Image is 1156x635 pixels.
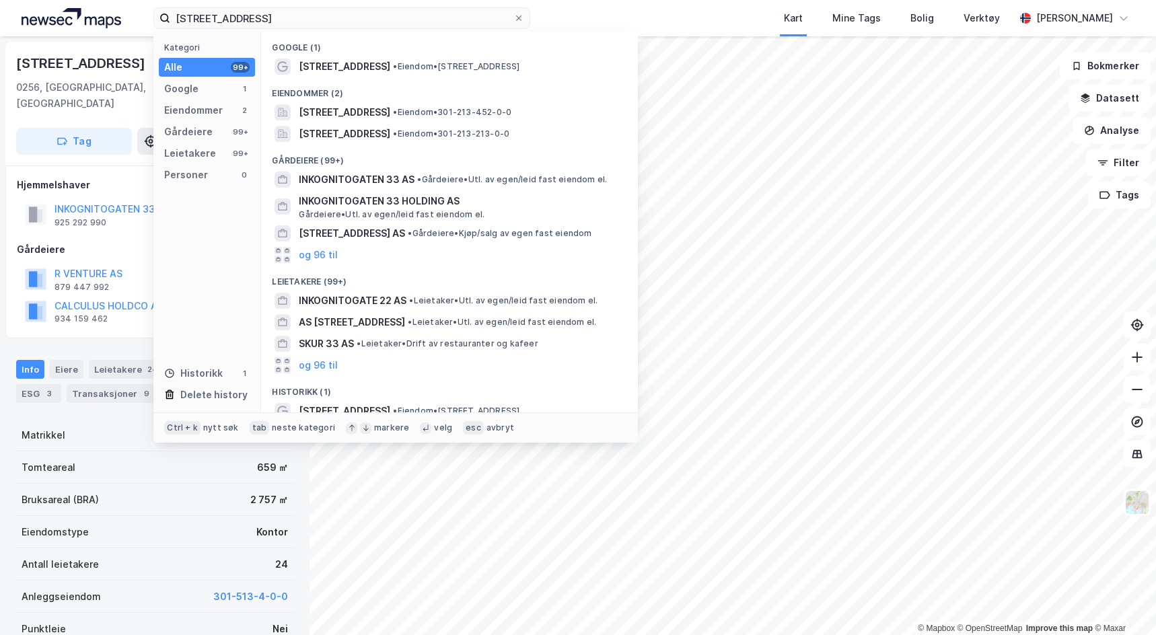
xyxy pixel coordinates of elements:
div: nytt søk [203,422,239,433]
div: 99+ [231,62,250,73]
button: 301-513-4-0-0 [213,589,288,605]
span: [STREET_ADDRESS] [299,104,390,120]
span: • [357,338,361,348]
a: Improve this map [1026,624,1093,633]
div: Bruksareal (BRA) [22,492,99,508]
span: AS [STREET_ADDRESS] [299,314,405,330]
div: Gårdeiere [17,241,293,258]
div: 24 [275,556,288,572]
input: Søk på adresse, matrikkel, gårdeiere, leietakere eller personer [170,8,513,28]
div: Eiendomstype [22,524,89,540]
a: Mapbox [918,624,955,633]
div: 659 ㎡ [257,459,288,476]
div: 879 447 992 [55,282,109,293]
span: Eiendom • [STREET_ADDRESS] [393,406,519,416]
span: SKUR 33 AS [299,336,354,352]
span: Gårdeiere • Utl. av egen/leid fast eiendom el. [417,174,607,185]
div: Eiendommer (2) [261,77,638,102]
button: Filter [1086,149,1151,176]
span: • [409,295,413,305]
span: Leietaker • Utl. av egen/leid fast eiendom el. [408,317,596,328]
div: Eiendommer [164,102,223,118]
div: Eiere [50,360,83,379]
span: • [393,61,397,71]
div: Google [164,81,198,97]
div: 1 [239,368,250,379]
div: esc [463,421,484,435]
div: Leietakere (99+) [261,266,638,290]
span: [STREET_ADDRESS] AS [299,225,405,241]
div: Transaksjoner [67,384,159,403]
span: • [393,107,397,117]
div: velg [434,422,452,433]
div: Historikk [164,365,223,381]
div: tab [250,421,270,435]
span: • [408,228,412,238]
div: 2 [239,105,250,116]
iframe: Chat Widget [1089,570,1156,635]
div: 24 [145,363,160,376]
span: [STREET_ADDRESS] [299,59,390,75]
span: • [393,128,397,139]
div: [PERSON_NAME] [1036,10,1113,26]
div: Leietakere [164,145,216,161]
button: og 96 til [299,357,338,373]
div: Tomteareal [22,459,75,476]
div: Google (1) [261,32,638,56]
div: Matrikkel [22,427,65,443]
div: Info [16,360,44,379]
div: 3 [42,387,56,400]
button: Tags [1088,182,1151,209]
div: Anleggseiendom [22,589,101,605]
div: 2 757 ㎡ [250,492,288,508]
span: Gårdeiere • Kjøp/salg av egen fast eiendom [408,228,591,239]
div: Kategori [164,42,255,52]
div: Historikk (1) [261,376,638,400]
div: Gårdeiere (99+) [261,145,638,169]
div: Personer [164,167,208,183]
div: 99+ [231,126,250,137]
div: Kontrollprogram for chat [1089,570,1156,635]
span: INKOGNITOGATEN 33 HOLDING AS [299,193,622,209]
button: Datasett [1069,85,1151,112]
span: [STREET_ADDRESS] [299,403,390,419]
div: Bolig [910,10,934,26]
button: og 96 til [299,247,338,263]
button: Tag [16,128,132,155]
div: 9 [140,387,153,400]
div: 0256, [GEOGRAPHIC_DATA], [GEOGRAPHIC_DATA] [16,79,187,112]
div: 925 292 990 [55,217,106,228]
span: • [417,174,421,184]
div: 1 [239,83,250,94]
div: neste kategori [272,422,335,433]
div: Alle [164,59,182,75]
div: 0 [239,170,250,180]
span: • [393,406,397,416]
span: Gårdeiere • Utl. av egen/leid fast eiendom el. [299,209,484,220]
a: OpenStreetMap [958,624,1023,633]
span: Eiendom • [STREET_ADDRESS] [393,61,519,72]
div: [STREET_ADDRESS] [16,52,148,74]
div: Verktøy [964,10,1000,26]
div: Delete history [180,387,248,403]
div: Ctrl + k [164,421,201,435]
div: Kontor [256,524,288,540]
div: Gårdeiere [164,124,213,140]
span: Leietaker • Drift av restauranter og kafeer [357,338,538,349]
div: Antall leietakere [22,556,99,572]
button: Bokmerker [1060,52,1151,79]
div: Hjemmelshaver [17,177,293,193]
button: Analyse [1073,117,1151,144]
img: logo.a4113a55bc3d86da70a041830d287a7e.svg [22,8,121,28]
span: • [408,317,412,327]
div: Mine Tags [832,10,881,26]
span: INKOGNITOGATEN 33 AS [299,172,414,188]
div: ESG [16,384,61,403]
div: Kart [784,10,803,26]
span: Leietaker • Utl. av egen/leid fast eiendom el. [409,295,598,306]
span: Eiendom • 301-213-213-0-0 [393,128,509,139]
div: 934 159 462 [55,313,108,324]
img: Z [1124,490,1150,515]
div: Leietakere [89,360,166,379]
div: 99+ [231,148,250,159]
